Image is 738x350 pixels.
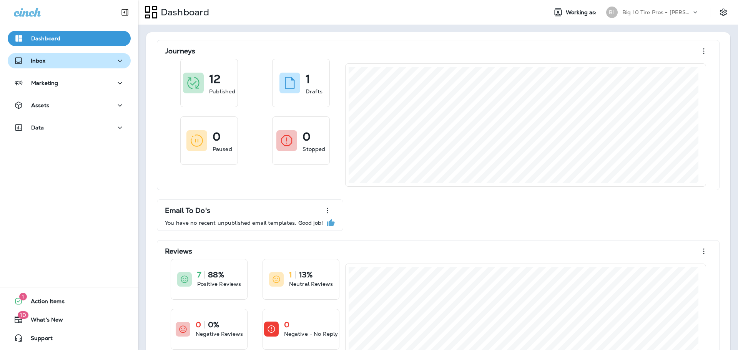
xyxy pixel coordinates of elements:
p: 0 [303,133,311,141]
p: Negative Reviews [196,330,243,338]
button: Data [8,120,131,135]
p: Stopped [303,145,325,153]
p: Published [209,88,235,95]
p: 0% [208,321,219,328]
p: 1 [289,271,292,279]
div: B1 [606,7,618,18]
p: Dashboard [158,7,209,18]
p: Reviews [165,247,192,255]
p: Drafts [306,88,322,95]
p: Journeys [165,47,195,55]
p: Positive Reviews [197,280,241,288]
p: Big 10 Tire Pros - [PERSON_NAME] [622,9,691,15]
p: Negative - No Reply [284,330,338,338]
p: 12 [209,75,221,83]
p: 1 [306,75,310,83]
p: 88% [208,271,224,279]
button: 10What's New [8,312,131,327]
span: Support [23,335,53,344]
p: Data [31,124,44,131]
span: 1 [19,293,27,300]
p: Neutral Reviews [289,280,333,288]
p: 0 [284,321,289,328]
span: 10 [18,311,28,319]
button: Collapse Sidebar [114,5,136,20]
button: Marketing [8,75,131,91]
button: Assets [8,98,131,113]
button: Dashboard [8,31,131,46]
p: 7 [197,271,201,279]
p: Marketing [31,80,58,86]
p: You have no recent unpublished email templates. Good job! [165,220,323,226]
p: Dashboard [31,35,60,41]
button: Inbox [8,53,131,68]
p: 0 [196,321,201,328]
button: 1Action Items [8,294,131,309]
button: Support [8,330,131,346]
p: 0 [213,133,221,141]
span: What's New [23,317,63,326]
span: Action Items [23,298,65,307]
p: Email To Do's [165,207,210,214]
button: Settings [716,5,730,19]
p: Assets [31,102,49,108]
p: Inbox [31,58,45,64]
span: Working as: [566,9,598,16]
p: 13% [299,271,312,279]
p: Paused [213,145,232,153]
